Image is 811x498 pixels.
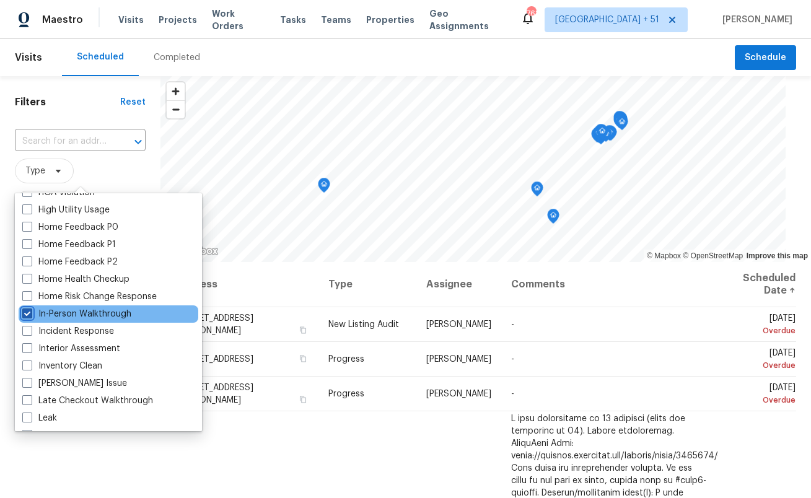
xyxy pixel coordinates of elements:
[603,125,616,144] div: Map marker
[77,51,124,63] div: Scheduled
[595,124,607,143] div: Map marker
[426,355,491,364] span: [PERSON_NAME]
[745,50,786,66] span: Schedule
[728,314,796,337] span: [DATE]
[728,349,796,372] span: [DATE]
[22,221,118,234] label: Home Feedback P0
[175,262,318,307] th: Address
[735,45,796,71] button: Schedule
[728,325,796,337] div: Overdue
[129,133,147,151] button: Open
[167,82,185,100] button: Zoom in
[22,273,129,286] label: Home Health Checkup
[118,14,144,26] span: Visits
[321,14,351,26] span: Teams
[15,132,111,151] input: Search for an address...
[328,390,364,398] span: Progress
[527,7,535,20] div: 761
[15,44,42,71] span: Visits
[318,262,416,307] th: Type
[176,355,253,364] span: [STREET_ADDRESS]
[167,101,185,118] span: Zoom out
[22,412,57,424] label: Leak
[280,15,306,24] span: Tasks
[613,111,626,130] div: Map marker
[42,14,83,26] span: Maestro
[22,308,131,320] label: In-Person Walkthrough
[22,256,118,268] label: Home Feedback P2
[328,355,364,364] span: Progress
[747,251,808,260] a: Improve this map
[728,394,796,406] div: Overdue
[297,394,309,405] button: Copy Address
[160,76,786,262] canvas: Map
[297,353,309,364] button: Copy Address
[22,325,114,338] label: Incident Response
[426,320,491,329] span: [PERSON_NAME]
[154,51,200,64] div: Completed
[728,359,796,372] div: Overdue
[728,383,796,406] span: [DATE]
[613,113,626,133] div: Map marker
[683,251,743,260] a: OpenStreetMap
[22,204,110,216] label: High Utility Usage
[615,111,627,131] div: Map marker
[596,124,608,144] div: Map marker
[511,390,514,398] span: -
[593,126,605,145] div: Map marker
[22,343,120,355] label: Interior Assessment
[167,100,185,118] button: Zoom out
[511,320,514,329] span: -
[717,14,792,26] span: [PERSON_NAME]
[366,14,414,26] span: Properties
[647,251,681,260] a: Mapbox
[547,209,559,228] div: Map marker
[15,96,120,108] h1: Filters
[25,165,45,177] span: Type
[531,181,543,201] div: Map marker
[120,96,146,108] div: Reset
[429,7,506,32] span: Geo Assignments
[22,377,127,390] label: [PERSON_NAME] Issue
[616,115,628,134] div: Map marker
[426,390,491,398] span: [PERSON_NAME]
[22,238,116,251] label: Home Feedback P1
[22,429,191,442] label: Listed Clean and Audit - DO NOT USE
[555,14,659,26] span: [GEOGRAPHIC_DATA] + 51
[416,262,501,307] th: Assignee
[718,262,796,307] th: Scheduled Date ↑
[297,325,309,336] button: Copy Address
[501,262,718,307] th: Comments
[511,355,514,364] span: -
[603,126,616,145] div: Map marker
[22,290,157,303] label: Home Risk Change Response
[328,320,399,329] span: New Listing Audit
[591,128,603,147] div: Map marker
[176,383,253,404] span: [STREET_ADDRESS][PERSON_NAME]
[176,314,253,335] span: [STREET_ADDRESS][PERSON_NAME]
[212,7,265,32] span: Work Orders
[22,360,102,372] label: Inventory Clean
[159,14,197,26] span: Projects
[22,395,153,407] label: Late Checkout Walkthrough
[318,178,330,197] div: Map marker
